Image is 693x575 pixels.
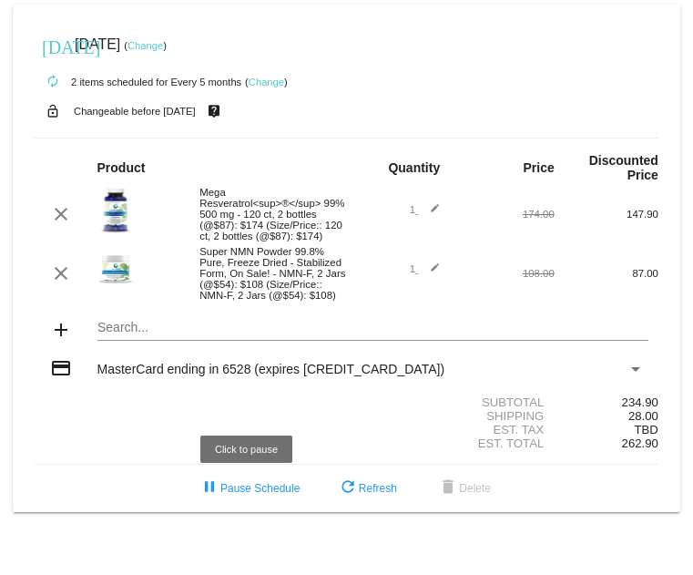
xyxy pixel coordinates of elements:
button: Delete [423,472,505,505]
small: ( ) [124,40,167,51]
mat-icon: delete [437,477,459,499]
img: MEGA-500-BOTTLE-NEW.jpg [97,188,134,239]
mat-icon: lock_open [42,99,64,123]
mat-icon: add [50,319,72,341]
div: Est. Total [346,436,554,450]
small: ( ) [245,77,288,87]
div: Mega Resveratrol<sup>®</sup> 99% 500 mg - 120 ct, 2 bottles (@$87): $174 (Size/Price:: 120 ct, 2 ... [190,187,346,241]
mat-icon: autorenew [42,71,64,93]
mat-icon: edit [418,262,440,284]
mat-icon: edit [418,203,440,225]
strong: Discounted Price [589,153,658,182]
div: Shipping [346,409,554,423]
mat-icon: pause [199,477,220,499]
strong: Quantity [388,160,440,175]
mat-icon: live_help [203,99,225,123]
span: Refresh [337,482,397,495]
mat-icon: [DATE] [42,35,64,56]
div: Est. Tax [346,423,554,436]
strong: Price [524,160,555,175]
small: Changeable before [DATE] [74,106,196,117]
button: Pause Schedule [184,472,314,505]
small: 2 items scheduled for Every 5 months [35,77,241,87]
img: nicotinamide-new.png [97,255,134,289]
span: TBD [635,423,658,436]
span: Delete [437,482,491,495]
strong: Product [97,160,146,175]
mat-icon: refresh [337,477,359,499]
a: Change [127,40,163,51]
div: 234.90 [555,395,658,409]
mat-icon: credit_card [50,357,72,379]
mat-select: Payment Method [97,362,644,376]
input: Search... [97,321,648,335]
mat-icon: clear [50,203,72,225]
div: 174.00 [451,209,555,220]
div: Subtotal [346,395,554,409]
span: MasterCard ending in 6528 (expires [CREDIT_CARD_DATA]) [97,362,445,376]
mat-icon: clear [50,262,72,284]
span: 262.90 [622,436,658,450]
div: 108.00 [451,268,555,279]
a: Change [249,77,284,87]
button: Refresh [322,472,412,505]
div: Super NMN Powder 99.8% Pure, Freeze Dried - Stabilized Form, On Sale! - NMN-F, 2 Jars (@$54): $10... [190,246,346,301]
div: 87.00 [555,268,658,279]
div: 147.90 [555,209,658,220]
span: 1 [410,204,441,215]
span: 28.00 [628,409,658,423]
span: Pause Schedule [199,482,300,495]
span: 1 [410,263,441,274]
